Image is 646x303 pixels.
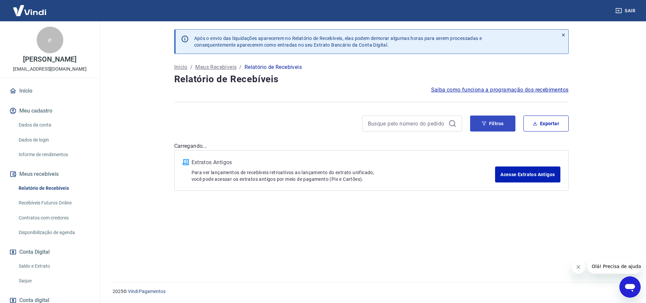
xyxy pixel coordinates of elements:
[195,63,237,71] a: Meus Recebíveis
[16,118,92,132] a: Dados da conta
[245,63,302,71] p: Relatório de Recebíveis
[8,84,92,98] a: Início
[190,63,193,71] p: /
[16,196,92,210] a: Recebíveis Futuros Online
[16,133,92,147] a: Dados de login
[368,119,446,129] input: Busque pelo número do pedido
[614,5,638,17] button: Sair
[16,211,92,225] a: Contratos com credores
[4,5,56,10] span: Olá! Precisa de ajuda?
[113,288,630,295] p: 2025 ©
[192,169,495,182] p: Para ver lançamentos de recebíveis retroativos ao lançamento do extrato unificado, você pode aces...
[13,66,87,73] p: [EMAIL_ADDRESS][DOMAIN_NAME]
[174,73,569,86] h4: Relatório de Recebíveis
[495,166,560,182] a: Acesse Extratos Antigos
[128,289,166,294] a: Vindi Pagamentos
[174,63,188,71] a: Início
[192,158,495,166] p: Extratos Antigos
[16,259,92,273] a: Saldo e Extrato
[194,35,482,48] p: Após o envio das liquidações aparecerem no Relatório de Recebíveis, elas podem demorar algumas ho...
[523,116,569,132] button: Exportar
[470,116,515,132] button: Filtros
[174,142,569,150] p: Carregando...
[239,63,242,71] p: /
[8,104,92,118] button: Meu cadastro
[16,181,92,195] a: Relatório de Recebíveis
[16,148,92,161] a: Informe de rendimentos
[8,167,92,181] button: Meus recebíveis
[431,86,569,94] a: Saiba como funciona a programação dos recebimentos
[572,260,585,274] iframe: Fechar mensagem
[23,56,76,63] p: [PERSON_NAME]
[16,226,92,239] a: Disponibilização de agenda
[16,274,92,288] a: Saque
[183,159,189,165] img: ícone
[37,27,63,53] div: e
[8,0,51,21] img: Vindi
[8,245,92,259] button: Conta Digital
[619,276,641,298] iframe: Botão para abrir a janela de mensagens
[588,259,641,274] iframe: Mensagem da empresa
